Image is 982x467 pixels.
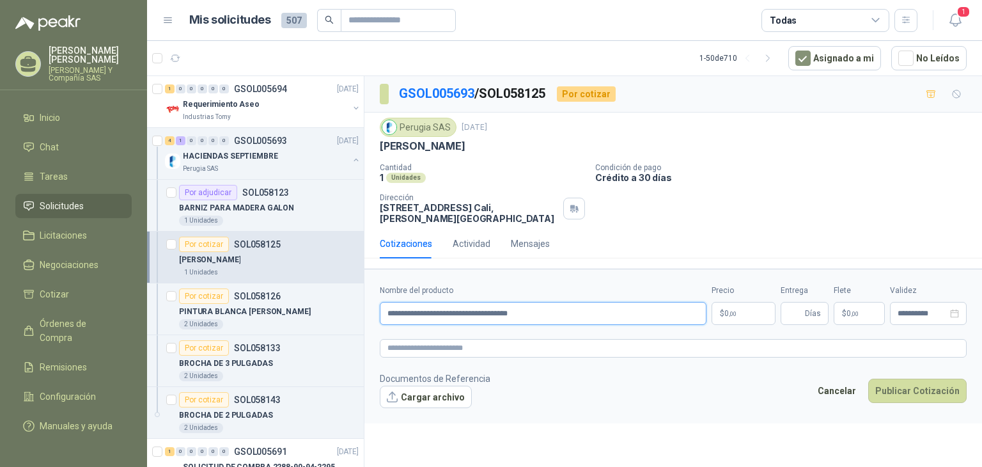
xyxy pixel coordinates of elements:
div: Perugia SAS [380,118,456,137]
div: 0 [198,84,207,93]
div: 2 Unidades [179,319,223,329]
div: 0 [219,447,229,456]
button: Cancelar [811,379,863,403]
p: Condición de pago [595,163,977,172]
div: 2 Unidades [179,423,223,433]
p: [DATE] [337,135,359,147]
p: [DATE] [337,446,359,458]
a: Configuración [15,384,132,409]
p: Crédito a 30 días [595,172,977,183]
a: Tareas [15,164,132,189]
a: Negociaciones [15,253,132,277]
span: Solicitudes [40,199,84,213]
div: 0 [219,136,229,145]
label: Validez [890,285,967,297]
img: Company Logo [165,154,180,169]
span: Negociaciones [40,258,98,272]
button: No Leídos [891,46,967,70]
div: 0 [176,84,185,93]
div: 1 [176,136,185,145]
div: 1 Unidades [179,216,223,226]
span: Órdenes de Compra [40,317,120,345]
p: GSOL005693 [234,136,287,145]
span: 507 [281,13,307,28]
span: Días [805,303,821,324]
p: Documentos de Referencia [380,372,490,386]
div: 0 [176,447,185,456]
p: [DATE] [462,122,487,134]
a: Órdenes de Compra [15,312,132,350]
div: Actividad [453,237,490,251]
button: Asignado a mi [788,46,881,70]
p: [DATE] [337,83,359,95]
div: 2 Unidades [179,371,223,381]
div: 0 [208,447,218,456]
p: $ 0,00 [834,302,885,325]
span: search [325,15,334,24]
div: Por adjudicar [179,185,237,200]
a: GSOL005693 [399,86,474,101]
div: 1 Unidades [179,267,223,278]
p: [PERSON_NAME] [380,139,465,153]
p: GSOL005691 [234,447,287,456]
div: 0 [198,447,207,456]
label: Nombre del producto [380,285,706,297]
div: 0 [198,136,207,145]
p: BROCHA DE 2 PULGADAS [179,409,273,422]
a: Manuales y ayuda [15,414,132,438]
p: BARNIZ PARA MADERA GALON [179,202,294,214]
div: Por cotizar [557,86,616,102]
label: Entrega [781,285,829,297]
a: Licitaciones [15,223,132,248]
div: 1 [165,447,175,456]
p: Dirección [380,193,558,202]
p: [PERSON_NAME] [179,254,240,266]
p: BROCHA DE 3 PULGADAS [179,358,273,370]
p: Perugia SAS [183,164,218,174]
span: Manuales y ayuda [40,419,113,433]
div: Por cotizar [179,392,229,408]
button: Cargar archivo [380,386,472,409]
p: 1 [380,172,384,183]
a: Remisiones [15,355,132,379]
div: Todas [770,13,797,28]
span: Chat [40,140,59,154]
a: Por cotizarSOL058125[PERSON_NAME]1 Unidades [147,232,364,283]
div: Por cotizar [179,289,229,304]
span: 1 [956,6,970,18]
p: Requerimiento Aseo [183,99,260,111]
div: Por cotizar [179,340,229,356]
img: Company Logo [165,102,180,117]
div: Por cotizar [179,237,229,252]
a: Por cotizarSOL058143BROCHA DE 2 PULGADAS2 Unidades [147,387,364,439]
div: 0 [208,136,218,145]
p: Cantidad [380,163,585,172]
p: SOL058123 [242,188,289,197]
p: [PERSON_NAME] [PERSON_NAME] [49,46,132,64]
p: HACIENDAS SEPTIEMBRE [183,150,278,162]
div: 0 [187,447,196,456]
p: GSOL005694 [234,84,287,93]
p: PINTURA BLANCA [PERSON_NAME] [179,306,311,318]
div: Cotizaciones [380,237,432,251]
div: 0 [208,84,218,93]
a: Cotizar [15,282,132,306]
p: SOL058143 [234,395,281,404]
span: $ [842,310,846,317]
a: Chat [15,135,132,159]
div: Mensajes [511,237,550,251]
span: 0 [846,310,859,317]
div: 0 [187,84,196,93]
label: Precio [712,285,775,297]
span: Remisiones [40,360,87,374]
a: 4 1 0 0 0 0 GSOL005693[DATE] Company LogoHACIENDAS SEPTIEMBREPerugia SAS [165,133,361,174]
span: Configuración [40,390,96,404]
div: 1 - 50 de 710 [699,48,778,68]
img: Logo peakr [15,15,81,31]
p: $0,00 [712,302,775,325]
div: 0 [219,84,229,93]
p: / SOL058125 [399,84,547,104]
h1: Mis solicitudes [189,11,271,29]
span: ,00 [851,310,859,317]
a: Por cotizarSOL058133BROCHA DE 3 PULGADAS2 Unidades [147,335,364,387]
